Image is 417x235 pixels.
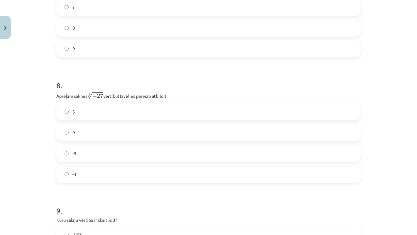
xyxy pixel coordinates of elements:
input: -9 [65,151,69,156]
input: 8 [65,26,69,30]
span: √ [87,92,92,99]
span: 8 [72,25,75,31]
span: − [92,94,97,98]
span: 27 [97,93,103,98]
h1: 9 . [56,195,361,215]
p: Kuru sakņu vērtība ir skaitlis 3? [56,217,361,223]
span: 9 [72,45,75,52]
p: Aprēķini saknes vērtību! Izvēlies pareizo atbildi! [56,91,361,99]
h1: 8 . [56,70,361,90]
span: 9 [72,129,75,136]
span: 7 [72,4,75,10]
input: 9 [65,131,69,135]
span: -3 [72,171,76,178]
img: icon-close-lesson-0947bae3869378f0d4975bcd49f059093ad1ed9edebbc8119c70593378902aed.svg [4,26,7,30]
input: -3 [65,172,69,176]
span: -9 [72,150,76,157]
span: 3 [72,109,75,115]
input: 3 [65,110,69,114]
input: 7 [65,5,69,9]
input: 9 [65,47,69,51]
